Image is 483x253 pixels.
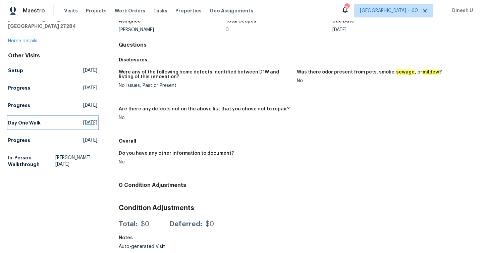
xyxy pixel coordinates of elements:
[8,117,97,129] a: Day One Walk[DATE]
[206,221,214,227] div: $0
[119,115,291,120] div: No
[64,7,78,14] span: Visits
[119,205,475,211] h3: Condition Adjustments
[119,83,291,88] div: No Issues, Past or Present
[8,82,97,94] a: Progress[DATE]
[115,7,145,14] span: Work Orders
[210,7,253,14] span: Geo Assignments
[360,7,418,14] span: [GEOGRAPHIC_DATA] + 60
[119,160,291,164] div: No
[8,85,30,91] h5: Progress
[225,19,256,23] h5: Total Scopes
[169,221,202,227] div: Deferred:
[141,221,149,227] div: $0
[8,16,97,30] h5: [GEOGRAPHIC_DATA], [GEOGRAPHIC_DATA] 27284
[55,154,97,168] span: [PERSON_NAME][DATE]
[86,7,107,14] span: Projects
[119,138,475,144] h5: Overall
[175,7,202,14] span: Properties
[8,152,97,170] a: In-Person Walkthrough[PERSON_NAME][DATE]
[83,85,97,91] span: [DATE]
[119,70,291,79] h5: Were any of the following home defects identified between D1W and listing of this renovation?
[83,119,97,126] span: [DATE]
[119,182,475,189] h4: 0 Condition Adjustments
[8,64,97,77] a: Setup[DATE]
[83,67,97,74] span: [DATE]
[332,19,354,23] h5: Due Date
[83,137,97,144] span: [DATE]
[297,79,470,83] div: No
[119,42,475,48] h4: Questions
[83,102,97,109] span: [DATE]
[119,221,138,227] div: Total:
[8,137,30,144] h5: Progress
[119,236,133,240] h5: Notes
[8,102,30,109] h5: Progress
[119,151,234,156] h5: Do you have any other information to document?
[8,154,55,168] h5: In-Person Walkthrough
[8,119,41,126] h5: Day One Walk
[449,7,473,14] span: Dinesh U
[8,39,37,43] a: Home details
[119,107,289,111] h5: Are there any defects not on the above list that you chose not to repair?
[119,56,475,63] h5: Disclosures
[23,7,45,14] span: Maestro
[119,28,226,32] div: [PERSON_NAME]
[332,28,439,32] div: [DATE]
[344,4,349,11] div: 469
[422,69,439,75] em: mildew
[153,8,167,13] span: Tasks
[8,99,97,111] a: Progress[DATE]
[8,67,23,74] h5: Setup
[119,19,141,23] h5: Assignee
[119,244,226,249] div: Auto-generated Visit
[225,28,332,32] div: 0
[8,134,97,146] a: Progress[DATE]
[297,70,442,74] h5: Was there odor present from pets, smoke, , or ?
[8,52,97,59] div: Other Visits
[396,69,415,75] em: sewage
